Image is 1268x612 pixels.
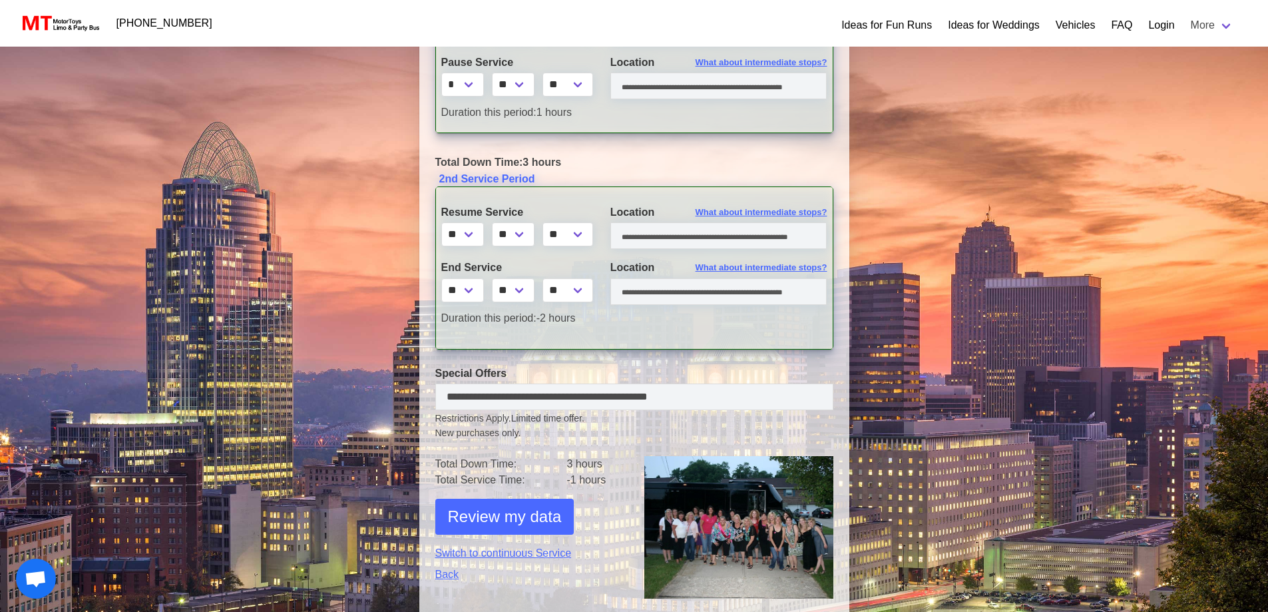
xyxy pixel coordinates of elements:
[425,154,843,170] div: 3 hours
[435,472,567,488] td: Total Service Time:
[610,260,827,276] label: Location
[16,559,56,599] a: Open chat
[435,499,574,535] button: Review my data
[610,57,655,68] span: Location
[435,413,833,440] small: Restrictions Apply.
[435,366,833,382] label: Special Offers
[435,545,624,561] a: Switch to continuous Service
[431,105,837,121] div: 1 hours
[431,310,600,326] div: -2 hours
[567,456,624,472] td: 3 hours
[441,312,536,324] span: Duration this period:
[567,472,624,488] td: -1 hours
[610,204,827,220] label: Location
[948,17,1040,33] a: Ideas for Weddings
[511,412,584,426] span: Limited time offer.
[1148,17,1174,33] a: Login
[435,426,833,440] span: New purchases only.
[441,204,590,220] label: Resume Service
[644,456,833,599] img: 1.png
[441,107,536,118] span: Duration this period:
[441,55,590,71] label: Pause Service
[696,261,827,274] span: What about intermediate stops?
[441,260,590,276] label: End Service
[841,17,932,33] a: Ideas for Fun Runs
[108,10,220,37] a: [PHONE_NUMBER]
[435,156,523,168] span: Total Down Time:
[435,567,624,583] a: Back
[1183,12,1241,39] a: More
[435,456,567,472] td: Total Down Time:
[19,14,101,33] img: MotorToys Logo
[696,206,827,219] span: What about intermediate stops?
[448,505,562,529] span: Review my data
[696,56,827,69] span: What about intermediate stops?
[1056,17,1096,33] a: Vehicles
[1111,17,1132,33] a: FAQ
